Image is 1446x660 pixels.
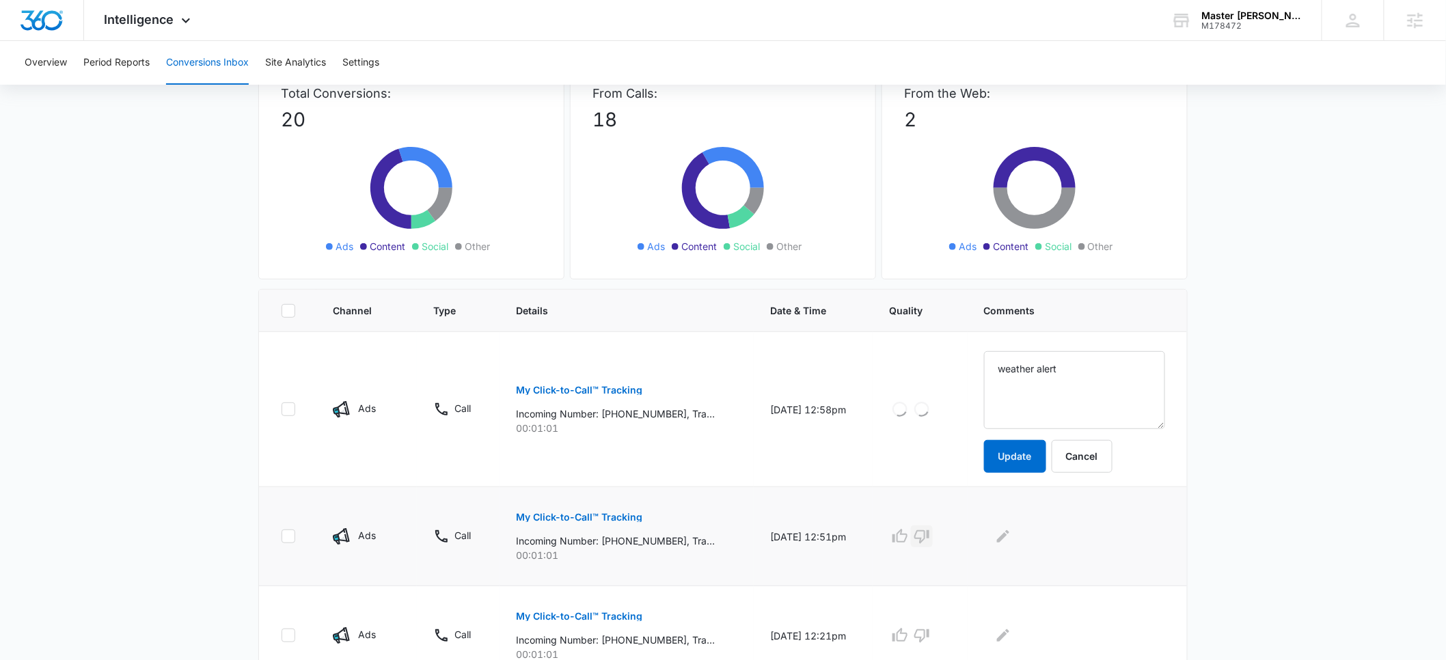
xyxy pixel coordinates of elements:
span: Social [733,239,760,253]
button: Edit Comments [992,624,1014,646]
span: Date & Time [770,303,836,318]
div: account id [1202,21,1302,31]
span: Content [681,239,717,253]
p: Call [454,528,471,542]
button: Period Reports [83,41,150,85]
textarea: weather alert [984,351,1165,429]
p: Ads [358,401,376,415]
p: From the Web: [904,84,1165,102]
div: account name [1202,10,1302,21]
span: Ads [647,239,665,253]
p: 00:01:01 [516,421,737,435]
span: Details [516,303,718,318]
p: 00:01:01 [516,548,737,562]
td: [DATE] 12:51pm [754,487,873,586]
td: [DATE] 12:58pm [754,332,873,487]
p: 20 [281,105,542,134]
p: Incoming Number: [PHONE_NUMBER], Tracking Number: [PHONE_NUMBER], Ring To: [PHONE_NUMBER], Caller... [516,407,715,421]
span: Type [433,303,463,318]
p: 18 [592,105,854,134]
p: Ads [358,627,376,642]
span: Content [370,239,405,253]
p: Incoming Number: [PHONE_NUMBER], Tracking Number: [PHONE_NUMBER], Ring To: [PHONE_NUMBER], Caller... [516,633,715,647]
span: Other [465,239,490,253]
span: Ads [336,239,353,253]
button: Conversions Inbox [166,41,249,85]
span: Other [1088,239,1113,253]
p: Total Conversions: [281,84,542,102]
span: Social [1045,239,1072,253]
button: Cancel [1052,440,1113,473]
button: Settings [342,41,379,85]
p: 2 [904,105,1165,134]
p: From Calls: [592,84,854,102]
p: My Click-to-Call™ Tracking [516,512,642,522]
span: Quality [889,303,931,318]
p: Ads [358,528,376,542]
span: Social [422,239,448,253]
button: Edit Comments [992,525,1014,547]
p: Call [454,401,471,415]
button: My Click-to-Call™ Tracking [516,374,642,407]
button: My Click-to-Call™ Tracking [516,501,642,534]
button: Update [984,440,1046,473]
p: My Click-to-Call™ Tracking [516,611,642,621]
p: Incoming Number: [PHONE_NUMBER], Tracking Number: [PHONE_NUMBER], Ring To: [PHONE_NUMBER], Caller... [516,534,715,548]
p: My Click-to-Call™ Tracking [516,385,642,395]
button: Site Analytics [265,41,326,85]
span: Content [993,239,1028,253]
span: Comments [984,303,1145,318]
button: My Click-to-Call™ Tracking [516,600,642,633]
span: Ads [959,239,977,253]
span: Channel [333,303,381,318]
p: Call [454,627,471,642]
span: Intelligence [105,12,174,27]
button: Overview [25,41,67,85]
span: Other [776,239,802,253]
